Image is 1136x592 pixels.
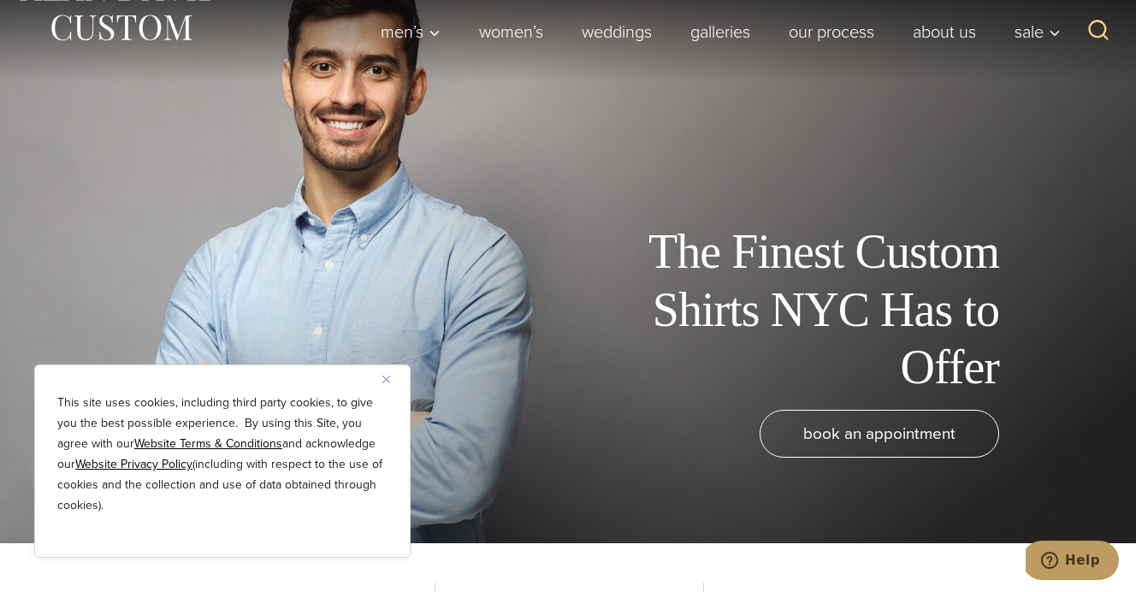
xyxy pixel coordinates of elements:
[803,421,956,446] span: book an appointment
[996,15,1070,49] button: Sale sub menu toggle
[760,410,999,458] a: book an appointment
[134,435,282,453] a: Website Terms & Conditions
[770,15,894,49] a: Our Process
[362,15,1070,49] nav: Primary Navigation
[382,369,403,389] button: Close
[1078,11,1119,52] button: View Search Form
[1026,541,1119,583] iframe: Opens a widget where you can chat to one of our agents
[362,15,460,49] button: Men’s sub menu toggle
[57,393,388,516] p: This site uses cookies, including third party cookies, to give you the best possible experience. ...
[460,15,563,49] a: Women’s
[672,15,770,49] a: Galleries
[563,15,672,49] a: weddings
[614,223,999,396] h1: The Finest Custom Shirts NYC Has to Offer
[382,376,390,383] img: Close
[75,455,192,473] a: Website Privacy Policy
[894,15,996,49] a: About Us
